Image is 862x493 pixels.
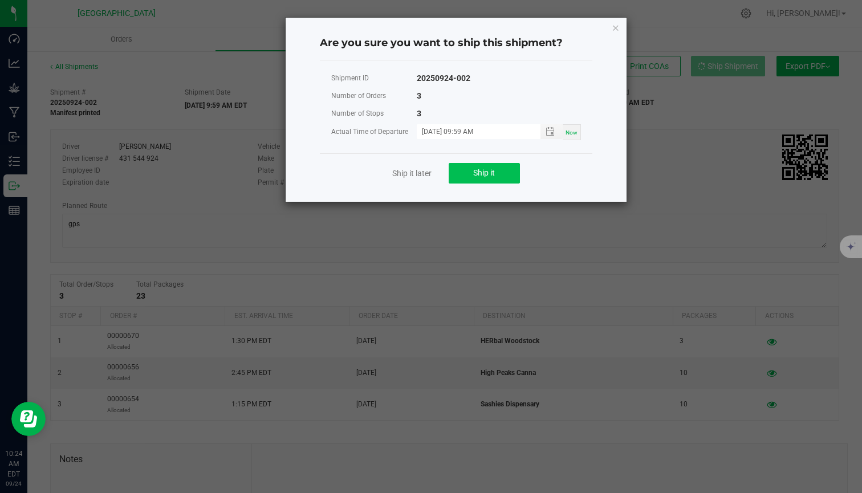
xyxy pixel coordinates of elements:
[331,89,417,103] div: Number of Orders
[566,129,578,136] span: Now
[417,71,470,85] div: 20250924-002
[449,163,520,184] button: Ship it
[331,71,417,85] div: Shipment ID
[417,124,528,138] input: MM/dd/yyyy HH:MM a
[417,89,421,103] div: 3
[11,402,46,436] iframe: Resource center
[612,21,620,34] button: Close
[417,107,421,121] div: 3
[392,168,432,179] a: Ship it later
[320,36,592,51] h4: Are you sure you want to ship this shipment?
[331,107,417,121] div: Number of Stops
[331,125,417,139] div: Actual Time of Departure
[473,168,495,177] span: Ship it
[540,124,563,138] span: Toggle popup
